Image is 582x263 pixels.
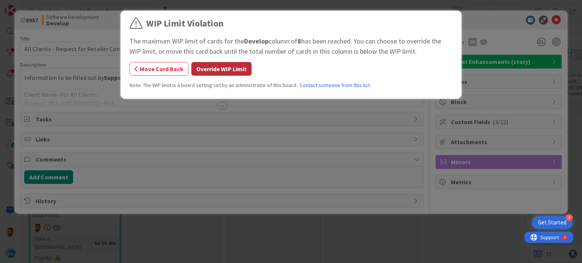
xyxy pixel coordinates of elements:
div: The maximum WIP limit of cards for the column of has been reached. You can choose to override the... [130,36,452,56]
span: Support [16,1,34,10]
b: 8 [297,37,301,45]
button: Override WIP Limit [191,62,252,76]
a: Contact someone from this list. [300,81,371,89]
div: 4 [39,3,41,9]
div: Open Get Started checklist, remaining modules: 4 [532,216,573,229]
b: Develop [244,37,269,45]
div: 4 [566,214,573,221]
div: WIP Limit Violation [146,17,224,30]
button: Move Card Back [130,62,188,76]
div: Note: The WIP limit is a board setting set by an administrator of this board. [130,81,452,89]
div: Get Started [538,219,566,226]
